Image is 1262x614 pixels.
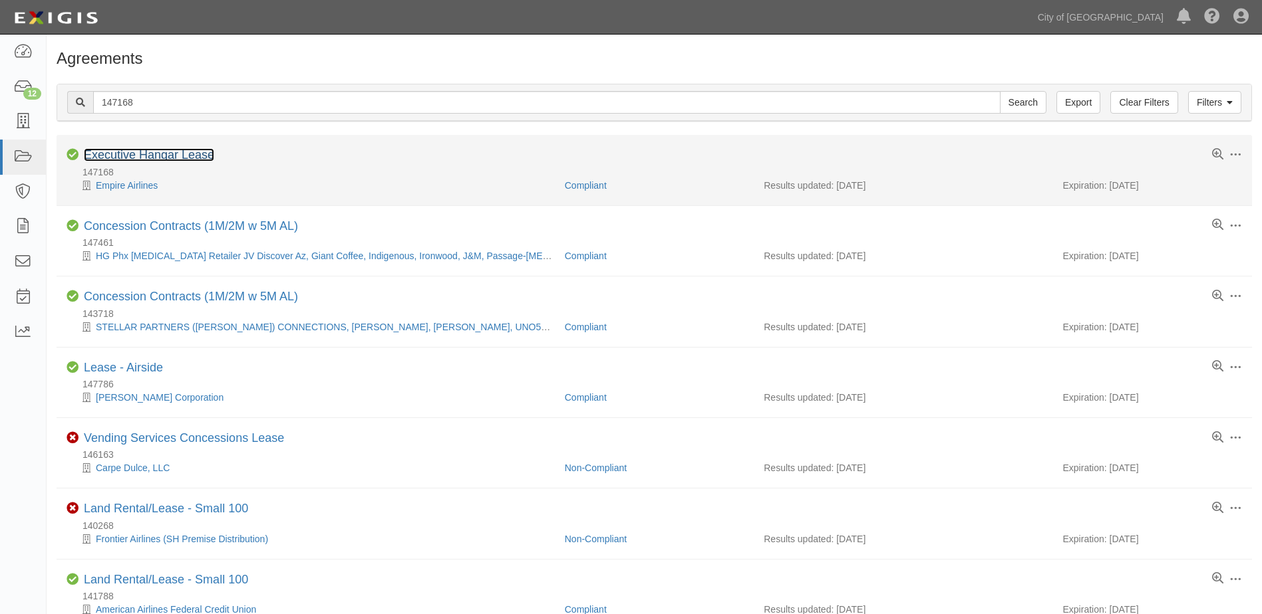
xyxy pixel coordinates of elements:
[67,236,1252,249] div: 147461
[67,149,79,161] i: Compliant
[1204,9,1220,25] i: Help Center - Complianz
[67,320,555,334] div: STELLAR PARTNERS (AVILA) CONNECTIONS, SUNGLASS, JOHNSTON&MURPHY, UNO50 - T4 RENT
[565,251,607,261] a: Compliant
[67,307,1252,320] div: 143718
[67,589,1252,603] div: 141788
[1212,361,1223,373] a: View results summary
[84,290,298,303] a: Concession Contracts (1M/2M w 5M AL)
[67,179,555,192] div: Empire Airlines
[1212,290,1223,302] a: View results summary
[67,432,79,444] i: Non-Compliant
[67,249,555,262] div: HG Phx T3 Retailer JV Discover Az, Giant Coffee, Indigenous, Ironwood, J&M, Passage-T3
[84,502,248,515] a: Land Rental/Lease - Small 100
[1056,91,1100,114] a: Export
[67,220,79,232] i: Compliant
[84,219,298,234] div: Concession Contracts (1M/2M w 5M AL)
[764,249,1042,262] div: Results updated: [DATE]
[764,179,1042,192] div: Results updated: [DATE]
[764,391,1042,404] div: Results updated: [DATE]
[84,573,248,586] a: Land Rental/Lease - Small 100
[96,392,224,403] a: [PERSON_NAME] Corporation
[565,392,607,403] a: Compliant
[764,320,1042,334] div: Results updated: [DATE]
[84,148,214,161] a: Executive Hangar Lease
[1062,179,1241,192] div: Expiration: [DATE]
[1062,249,1241,262] div: Expiration: [DATE]
[84,431,284,445] a: Vending Services Concessions Lease
[84,148,214,163] div: Executive Hangar Lease
[96,462,170,473] a: Carpe Dulce, LLC
[67,519,1252,532] div: 140268
[1212,219,1223,231] a: View results summary
[565,534,627,544] a: Non-Compliant
[565,322,607,332] a: Compliant
[67,290,79,302] i: Compliant
[84,573,248,587] div: Land Rental/Lease - Small 100
[764,532,1042,546] div: Results updated: [DATE]
[84,361,163,374] a: Lease - Airside
[67,448,1252,461] div: 146163
[57,50,1252,67] h1: Agreements
[67,461,555,474] div: Carpe Dulce, LLC
[1062,532,1241,546] div: Expiration: [DATE]
[1062,391,1241,404] div: Expiration: [DATE]
[1062,320,1241,334] div: Expiration: [DATE]
[1000,91,1046,114] input: Search
[67,502,79,514] i: Non-Compliant
[67,573,79,585] i: Compliant
[1062,461,1241,474] div: Expiration: [DATE]
[1110,91,1178,114] a: Clear Filters
[764,461,1042,474] div: Results updated: [DATE]
[1212,502,1223,514] a: View results summary
[23,88,41,100] div: 12
[10,6,102,30] img: logo-5460c22ac91f19d4615b14bd174203de0afe785f0fc80cf4dbbc73dc1793850b.png
[93,91,1001,114] input: Search
[1212,149,1223,161] a: View results summary
[84,431,284,446] div: Vending Services Concessions Lease
[67,532,555,546] div: Frontier Airlines (SH Premise Distribution)
[84,361,163,375] div: Lease - Airside
[84,219,298,233] a: Concession Contracts (1M/2M w 5M AL)
[96,180,158,191] a: Empire Airlines
[67,165,1252,179] div: 147168
[96,534,268,544] a: Frontier Airlines (SH Premise Distribution)
[1188,91,1241,114] a: Filters
[96,251,601,261] a: HG Phx [MEDICAL_DATA] Retailer JV Discover Az, Giant Coffee, Indigenous, Ironwood, J&M, Passage-[...
[1031,4,1170,31] a: City of [GEOGRAPHIC_DATA]
[1212,432,1223,444] a: View results summary
[67,361,79,373] i: Compliant
[84,290,298,304] div: Concession Contracts (1M/2M w 5M AL)
[84,502,248,516] div: Land Rental/Lease - Small 100
[96,322,593,332] a: STELLAR PARTNERS ([PERSON_NAME]) CONNECTIONS, [PERSON_NAME], [PERSON_NAME], UNO50 - T4 RENT
[565,462,627,473] a: Non-Compliant
[565,180,607,191] a: Compliant
[1212,573,1223,585] a: View results summary
[67,377,1252,391] div: 147786
[67,391,555,404] div: Harris Corporation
